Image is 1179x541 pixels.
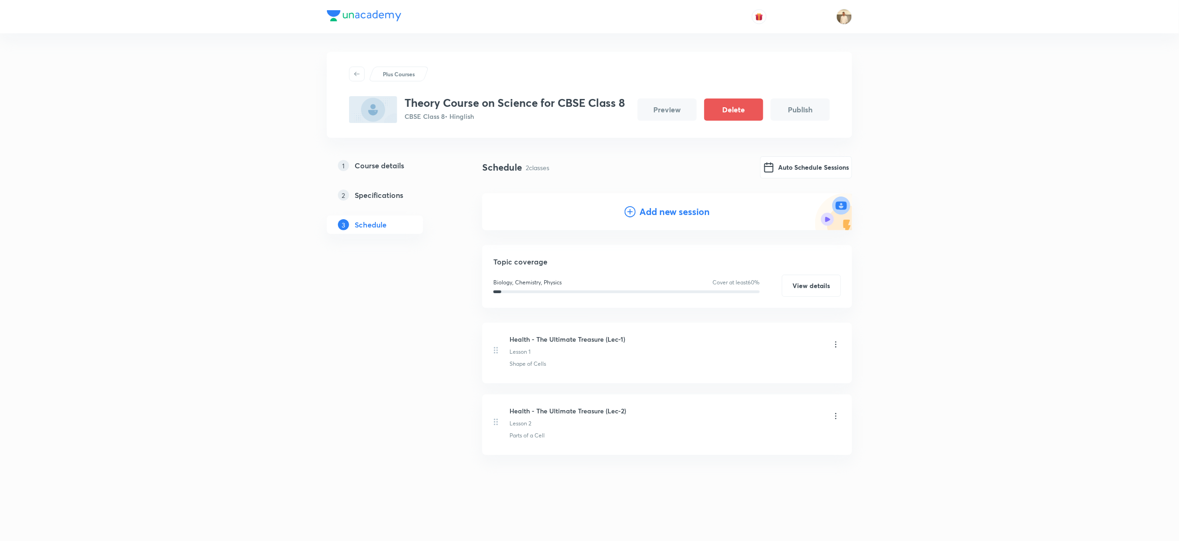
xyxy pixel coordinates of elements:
[639,205,710,219] h4: Add new session
[510,360,546,368] p: Shape of Cells
[510,406,626,416] h6: Health - The Ultimate Treasure (Lec-2)
[405,111,625,121] p: CBSE Class 8 • Hinglish
[494,418,498,425] img: dots
[510,419,531,428] p: Lesson 2
[383,70,415,78] p: Plus Courses
[338,190,349,201] p: 2
[327,10,401,24] a: Company Logo
[752,9,767,24] button: avatar
[355,160,404,171] h5: Course details
[815,193,852,230] img: Add
[327,186,453,204] a: 2Specifications
[493,256,841,267] h5: Topic coverage
[760,156,852,178] button: Auto Schedule Sessions
[355,190,403,201] h5: Specifications
[704,98,763,121] button: Delete
[782,275,841,297] button: View details
[327,10,401,21] img: Company Logo
[836,9,852,25] img: Chandrakant Deshmukh
[494,347,498,354] img: dots
[771,98,830,121] button: Publish
[763,162,774,173] img: google
[755,12,763,21] img: avatar
[338,219,349,230] p: 3
[638,98,697,121] button: Preview
[482,160,522,174] h4: Schedule
[510,431,545,440] p: Parts of a Cell
[526,163,549,172] p: 2 classes
[712,278,760,287] p: Cover at least 60 %
[493,278,562,287] p: Biology, Chemistry, Physics
[510,348,530,356] p: Lesson 1
[405,96,625,110] h3: Theory Course on Science for CBSE Class 8
[349,96,397,123] img: D488C966-9909-4F25-9F83-EFE2B888B29A_plus.png
[510,334,625,344] h6: Health - The Ultimate Treasure (Lec-1)
[338,160,349,171] p: 1
[355,219,387,230] h5: Schedule
[327,156,453,175] a: 1Course details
